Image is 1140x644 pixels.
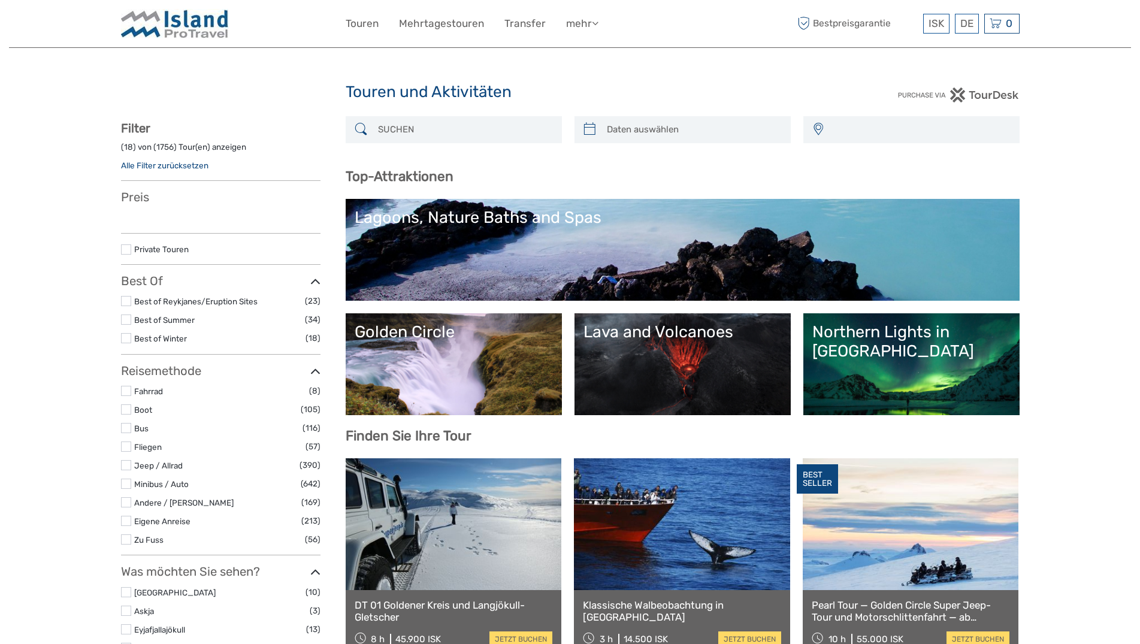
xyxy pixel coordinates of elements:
[929,17,944,29] span: ISK
[310,604,320,618] span: (3)
[566,15,598,32] a: mehr
[124,141,133,153] label: 18
[346,428,471,444] b: Finden Sie Ihre Tour
[346,168,453,185] b: Top-Attraktionen
[134,297,258,306] a: Best of Reykjanes/Eruption Sites
[306,585,320,599] span: (10)
[121,9,229,38] img: Iceland ProTravel
[303,421,320,435] span: (116)
[121,121,150,135] strong: Filter
[399,15,484,32] a: Mehrtagestouren
[134,442,162,452] a: Fliegen
[134,424,149,433] a: Bus
[1004,17,1014,29] span: 0
[812,599,1010,624] a: Pearl Tour — Golden Circle Super Jeep-Tour und Motorschlittenfahrt — ab [GEOGRAPHIC_DATA]
[134,244,189,254] a: Private Touren
[306,440,320,453] span: (57)
[301,477,320,491] span: (642)
[134,461,183,470] a: Jeep / Allrad
[301,514,320,528] span: (213)
[346,15,379,32] a: Touren
[355,599,553,624] a: DT 01 Goldener Kreis und Langjökull-Gletscher
[583,599,781,624] a: Klassische Walbeobachtung in [GEOGRAPHIC_DATA]
[121,161,208,170] a: Alle Filter zurücksetzen
[955,14,979,34] div: DE
[504,15,546,32] a: Transfer
[134,606,154,616] a: Askja
[134,588,216,597] a: [GEOGRAPHIC_DATA]
[583,322,782,341] div: Lava and Volcanoes
[355,208,1011,292] a: Lagoons, Nature Baths and Spas
[305,294,320,308] span: (23)
[306,622,320,636] span: (13)
[300,458,320,472] span: (390)
[121,564,320,579] h3: Was möchten Sie sehen?
[134,625,185,634] a: Eyjafjallajökull
[305,313,320,326] span: (34)
[134,405,152,415] a: Boot
[797,464,838,494] div: BEST SELLER
[795,14,920,34] span: Bestpreisgarantie
[812,322,1011,406] a: Northern Lights in [GEOGRAPHIC_DATA]
[134,386,163,396] a: Fahrrad
[134,516,190,526] a: Eigene Anreise
[309,384,320,398] span: (8)
[583,322,782,406] a: Lava and Volcanoes
[121,364,320,378] h3: Reisemethode
[355,322,553,406] a: Golden Circle
[121,141,320,160] div: ( ) von ( ) Tour(en) anzeigen
[134,479,189,489] a: Minibus / Auto
[134,315,195,325] a: Best of Summer
[602,119,785,140] input: Daten auswählen
[346,83,795,102] h1: Touren und Aktivitäten
[134,535,164,545] a: Zu Fuss
[355,208,1011,227] div: Lagoons, Nature Baths and Spas
[156,141,174,153] label: 1756
[305,533,320,546] span: (56)
[301,403,320,416] span: (105)
[355,322,553,341] div: Golden Circle
[301,495,320,509] span: (169)
[121,274,320,288] h3: Best Of
[121,190,320,204] h3: Preis
[812,322,1011,361] div: Northern Lights in [GEOGRAPHIC_DATA]
[373,119,556,140] input: SUCHEN
[134,334,187,343] a: Best of Winter
[134,498,234,507] a: Andere / [PERSON_NAME]
[306,331,320,345] span: (18)
[897,87,1019,102] img: PurchaseViaTourDesk.png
